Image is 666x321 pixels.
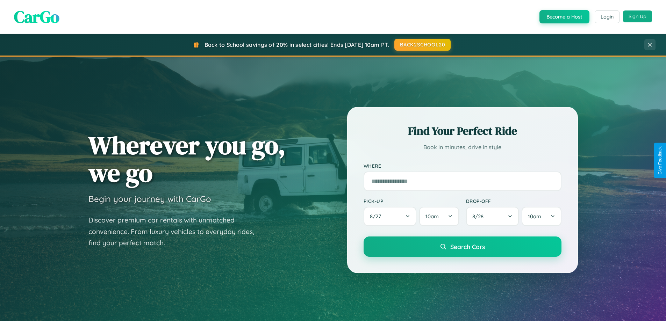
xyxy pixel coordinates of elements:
span: 10am [425,213,439,220]
button: Become a Host [539,10,589,23]
button: BACK2SCHOOL20 [394,39,451,51]
button: Search Cars [364,236,561,257]
label: Drop-off [466,198,561,204]
label: Pick-up [364,198,459,204]
button: 10am [522,207,561,226]
button: Sign Up [623,10,652,22]
button: 10am [419,207,459,226]
label: Where [364,163,561,169]
span: Search Cars [450,243,485,250]
span: CarGo [14,5,59,28]
h2: Find Your Perfect Ride [364,123,561,139]
div: Give Feedback [658,146,663,175]
button: 8/28 [466,207,519,226]
span: 8 / 27 [370,213,385,220]
p: Book in minutes, drive in style [364,142,561,152]
p: Discover premium car rentals with unmatched convenience. From luxury vehicles to everyday rides, ... [88,214,263,249]
h1: Wherever you go, we go [88,131,286,187]
button: Login [595,10,620,23]
button: 8/27 [364,207,417,226]
span: Back to School savings of 20% in select cities! Ends [DATE] 10am PT. [205,41,389,48]
span: 10am [528,213,541,220]
span: 8 / 28 [472,213,487,220]
h3: Begin your journey with CarGo [88,194,211,204]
